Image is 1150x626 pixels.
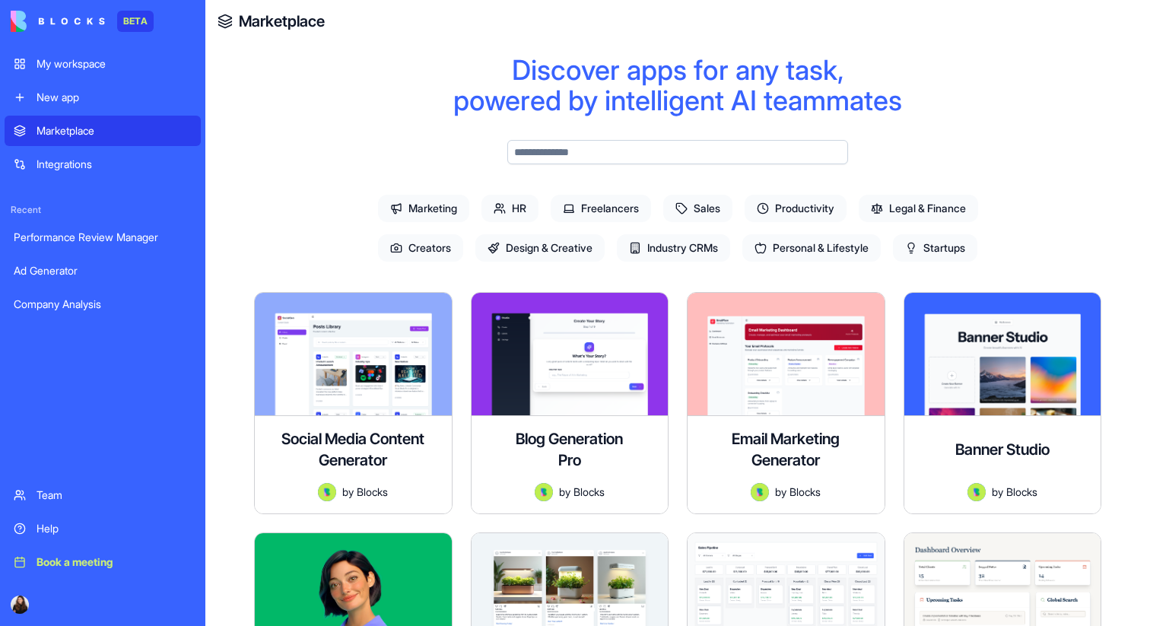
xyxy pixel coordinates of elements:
[318,483,336,501] img: Avatar
[14,297,192,312] div: Company Analysis
[5,49,201,79] a: My workspace
[904,292,1102,514] a: Banner StudioAvatarbyBlocks
[509,428,631,471] h4: Blog Generation Pro
[37,521,192,536] div: Help
[11,11,105,32] img: logo
[357,484,388,500] span: Blocks
[5,116,201,146] a: Marketplace
[37,123,192,138] div: Marketplace
[37,488,192,503] div: Team
[955,439,1050,460] h4: Banner Studio
[471,292,669,514] a: Blog Generation ProAvatarbyBlocks
[11,11,154,32] a: BETA
[742,234,881,262] span: Personal & Lifestyle
[5,480,201,510] a: Team
[775,484,786,500] span: by
[992,484,1003,500] span: by
[37,157,192,172] div: Integrations
[254,292,453,514] a: Social Media Content GeneratorAvatarbyBlocks
[551,195,651,222] span: Freelancers
[859,195,978,222] span: Legal & Finance
[254,55,1101,116] div: Discover apps for any task, powered by intelligent AI teammates
[789,484,821,500] span: Blocks
[37,555,192,570] div: Book a meeting
[535,483,553,501] img: Avatar
[5,222,201,253] a: Performance Review Manager
[617,234,730,262] span: Industry CRMs
[687,292,885,514] a: Email Marketing GeneratorAvatarbyBlocks
[663,195,732,222] span: Sales
[378,195,469,222] span: Marketing
[967,483,986,501] img: Avatar
[11,596,29,614] img: profile_pic_qbya32.jpg
[342,484,354,500] span: by
[14,263,192,278] div: Ad Generator
[559,484,570,500] span: by
[267,428,440,471] h4: Social Media Content Generator
[484,428,656,471] div: Blog Generation Pro
[14,230,192,245] div: Performance Review Manager
[5,256,201,286] a: Ad Generator
[573,484,605,500] span: Blocks
[5,149,201,180] a: Integrations
[37,56,192,71] div: My workspace
[5,547,201,577] a: Book a meeting
[917,428,1089,471] div: Banner Studio
[117,11,154,32] div: BETA
[239,11,325,32] a: Marketplace
[475,234,605,262] span: Design & Creative
[751,483,769,501] img: Avatar
[37,90,192,105] div: New app
[1006,484,1037,500] span: Blocks
[5,82,201,113] a: New app
[5,204,201,216] span: Recent
[5,513,201,544] a: Help
[5,289,201,319] a: Company Analysis
[893,234,977,262] span: Startups
[700,428,872,471] h4: Email Marketing Generator
[745,195,847,222] span: Productivity
[481,195,538,222] span: HR
[378,234,463,262] span: Creators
